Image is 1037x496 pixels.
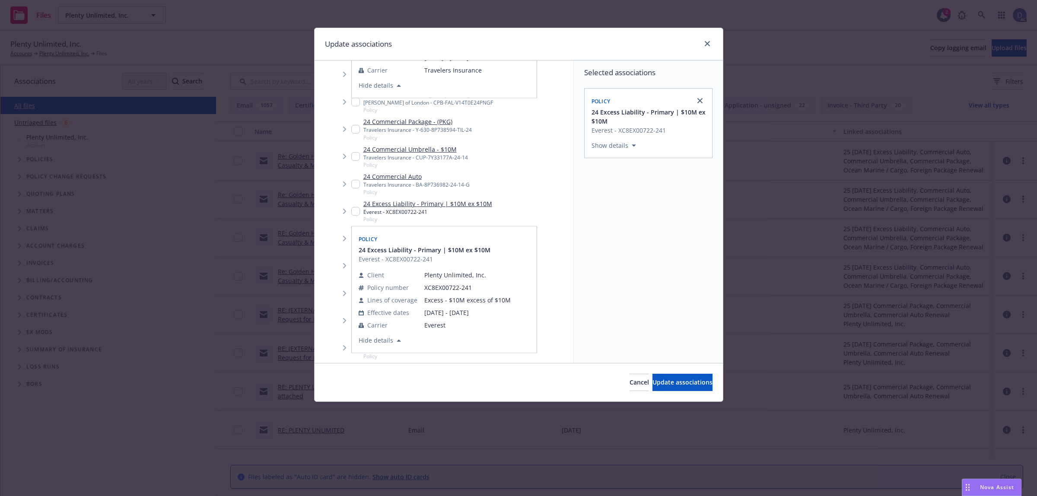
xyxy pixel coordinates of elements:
[424,321,511,330] span: Everest
[363,154,468,161] div: Travelers Insurance - CUP-7Y33177A-24-14
[363,181,470,188] div: Travelers Insurance - BA-8P736982-24-14-G
[363,161,468,169] span: Policy
[652,374,713,391] button: Update associations
[367,271,384,280] span: Client
[359,246,490,255] button: 24 Excess Liability - Primary | $10M ex $10M
[962,479,973,496] div: Drag to move
[367,308,409,318] span: Effective dates
[363,216,492,223] span: Policy
[630,378,649,386] span: Cancel
[363,106,493,114] span: Policy
[592,98,611,105] span: Policy
[584,67,713,78] span: Selected associations
[367,296,417,305] span: Lines of coverage
[702,38,713,49] a: close
[367,283,409,293] span: Policy number
[367,66,388,75] span: Carrier
[592,108,707,126] button: 24 Excess Liability - Primary | $10M ex $10M
[588,140,639,151] button: Show details
[363,208,492,216] div: Everest - XC8EX00722-241
[592,126,707,135] span: Everest - XC8EX00722-241
[695,95,705,106] a: close
[424,271,511,280] span: Plenty Unlimited, Inc.
[363,126,472,134] div: Travelers Insurance - Y-630-8P738594-TIL-24
[363,353,468,360] span: Policy
[630,374,649,391] button: Cancel
[355,80,404,91] button: Hide details
[962,479,1021,496] button: Nova Assist
[325,38,392,50] h1: Update associations
[355,335,404,346] button: Hide details
[363,199,492,208] a: 24 Excess Liability - Primary | $10M ex $10M
[359,236,378,243] span: Policy
[363,145,468,154] a: 24 Commercial Umbrella - $10M
[363,99,493,106] div: [PERSON_NAME] of London - CPB-FAL-V14T0E24PNGF
[367,321,388,330] span: Carrier
[424,283,511,293] span: XC8EX00722-241
[363,172,470,181] a: 24 Commercial Auto
[363,117,472,126] a: 24 Commercial Package - (PKG)
[424,66,493,75] span: Travelers Insurance
[424,308,511,318] span: [DATE] - [DATE]
[363,188,470,196] span: Policy
[980,483,1014,491] span: Nova Assist
[424,296,511,305] span: Excess - $10M excess of $10M
[359,255,490,264] span: Everest - XC8EX00722-241
[652,378,713,386] span: Update associations
[363,134,472,141] span: Policy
